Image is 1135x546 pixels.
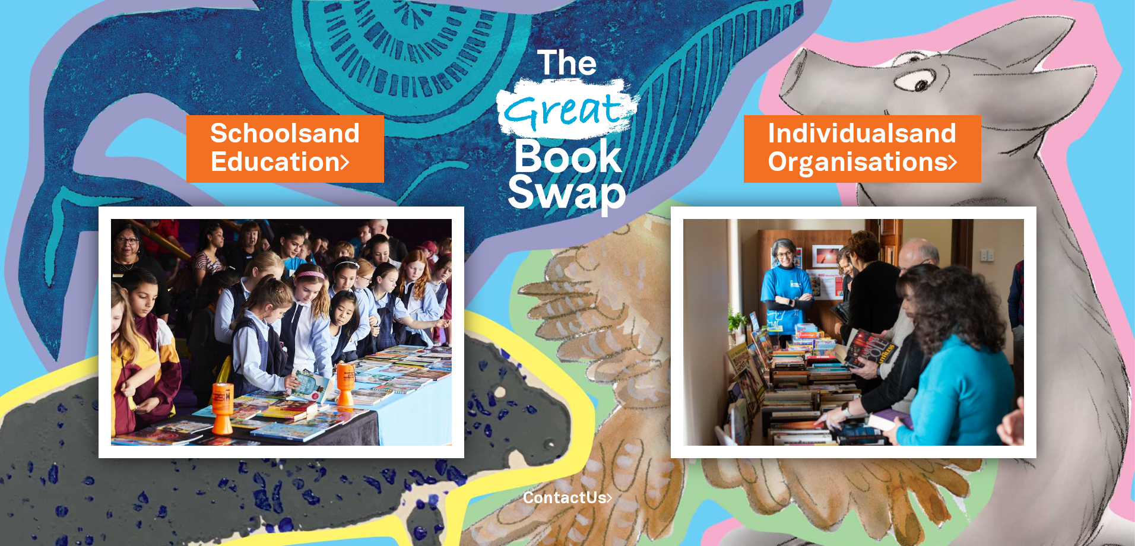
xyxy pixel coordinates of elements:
a: ContactUs [523,491,613,506]
img: Schools and Education [99,207,464,458]
bbb: Organis [768,144,868,182]
a: SchoolsandEducation [210,116,360,182]
bbb: U [586,491,598,506]
bbb: an [312,116,344,153]
bbb: Indivi [768,116,839,153]
bbb: an [909,116,940,153]
span: tion [210,144,340,182]
span: act s [523,491,607,506]
bbb: Educa [210,144,290,182]
span: ols d [210,116,360,153]
a: IndividualsandOrganisations [768,116,958,182]
bbb: Scho [210,116,274,153]
span: ations [768,144,948,182]
bbb: Cont [523,491,560,506]
img: Great Bookswap logo [482,14,654,242]
img: Individuals and Organisations [671,207,1036,458]
span: duals d [768,116,957,153]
